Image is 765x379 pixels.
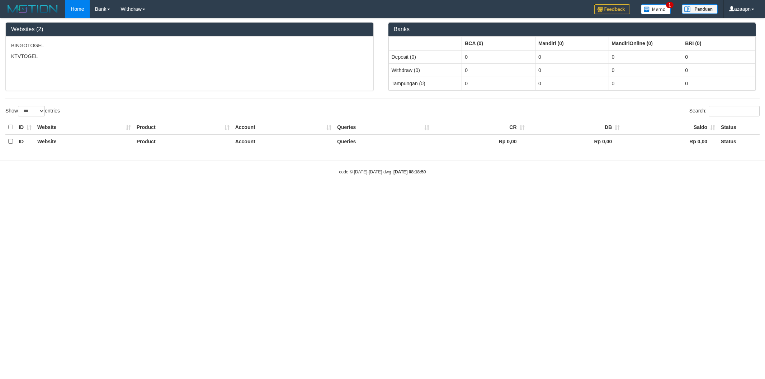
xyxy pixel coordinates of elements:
[134,134,232,148] th: Product
[388,63,462,77] td: Withdraw (0)
[682,37,756,50] th: Group: activate to sort column ascending
[11,26,368,33] h3: Websites (2)
[34,120,134,134] th: Website
[5,106,60,116] label: Show entries
[334,134,432,148] th: Queries
[394,26,751,33] h3: Banks
[11,42,368,49] p: BINGOTOGEL
[462,50,535,64] td: 0
[134,120,232,134] th: Product
[432,120,528,134] th: CR
[462,77,535,90] td: 0
[339,169,426,174] small: code © [DATE]-[DATE] dwg |
[388,77,462,90] td: Tampungan (0)
[232,120,334,134] th: Account
[682,4,718,14] img: panduan.png
[689,106,760,116] label: Search:
[718,134,760,148] th: Status
[334,120,432,134] th: Queries
[594,4,630,14] img: Feedback.jpg
[666,2,674,8] span: 1
[232,134,334,148] th: Account
[5,4,60,14] img: MOTION_logo.png
[388,37,462,50] th: Group: activate to sort column ascending
[709,106,760,116] input: Search:
[682,77,756,90] td: 0
[462,63,535,77] td: 0
[609,63,682,77] td: 0
[16,120,34,134] th: ID
[18,106,45,116] select: Showentries
[682,50,756,64] td: 0
[718,120,760,134] th: Status
[535,77,609,90] td: 0
[393,169,426,174] strong: [DATE] 08:18:50
[623,134,718,148] th: Rp 0,00
[609,77,682,90] td: 0
[623,120,718,134] th: Saldo
[388,50,462,64] td: Deposit (0)
[535,63,609,77] td: 0
[11,53,368,60] p: KTVTOGEL
[432,134,528,148] th: Rp 0,00
[528,134,623,148] th: Rp 0,00
[535,37,609,50] th: Group: activate to sort column ascending
[641,4,671,14] img: Button%20Memo.svg
[609,50,682,64] td: 0
[462,37,535,50] th: Group: activate to sort column ascending
[609,37,682,50] th: Group: activate to sort column ascending
[34,134,134,148] th: Website
[682,63,756,77] td: 0
[535,50,609,64] td: 0
[16,134,34,148] th: ID
[528,120,623,134] th: DB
